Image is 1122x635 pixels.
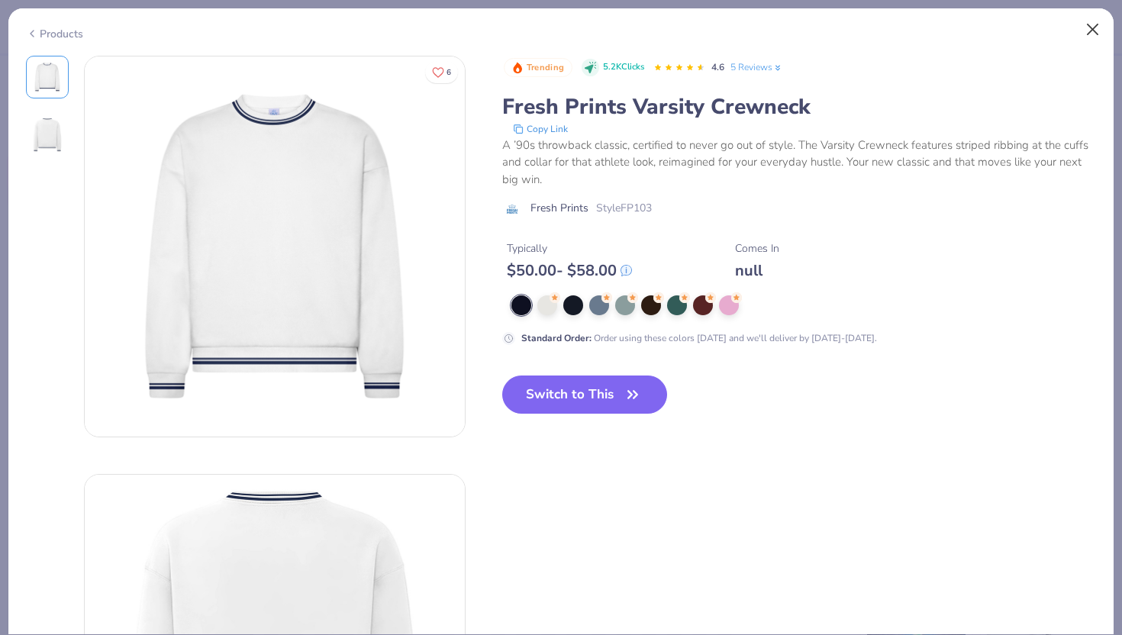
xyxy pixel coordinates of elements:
div: A ’90s throwback classic, certified to never go out of style. The Varsity Crewneck features strip... [502,137,1097,189]
div: null [735,261,779,280]
img: Trending sort [511,62,524,74]
span: Style FP103 [596,200,652,216]
div: Order using these colors [DATE] and we'll deliver by [DATE]-[DATE]. [521,331,877,345]
img: Front [85,56,465,437]
a: 5 Reviews [730,60,783,74]
div: Fresh Prints Varsity Crewneck [502,92,1097,121]
img: Back [29,117,66,153]
div: Products [26,26,83,42]
div: Comes In [735,240,779,256]
img: brand logo [502,203,523,215]
span: Trending [527,63,564,72]
button: copy to clipboard [508,121,572,137]
span: 5.2K Clicks [603,61,644,74]
div: 4.6 Stars [653,56,705,80]
img: Front [29,59,66,95]
button: Switch to This [502,376,668,414]
span: Fresh Prints [530,200,588,216]
div: $ 50.00 - $ 58.00 [507,261,632,280]
button: Like [425,61,458,83]
span: 4.6 [711,61,724,73]
strong: Standard Order : [521,332,592,344]
button: Close [1078,15,1107,44]
div: Typically [507,240,632,256]
span: 6 [447,69,451,76]
button: Badge Button [504,58,572,78]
